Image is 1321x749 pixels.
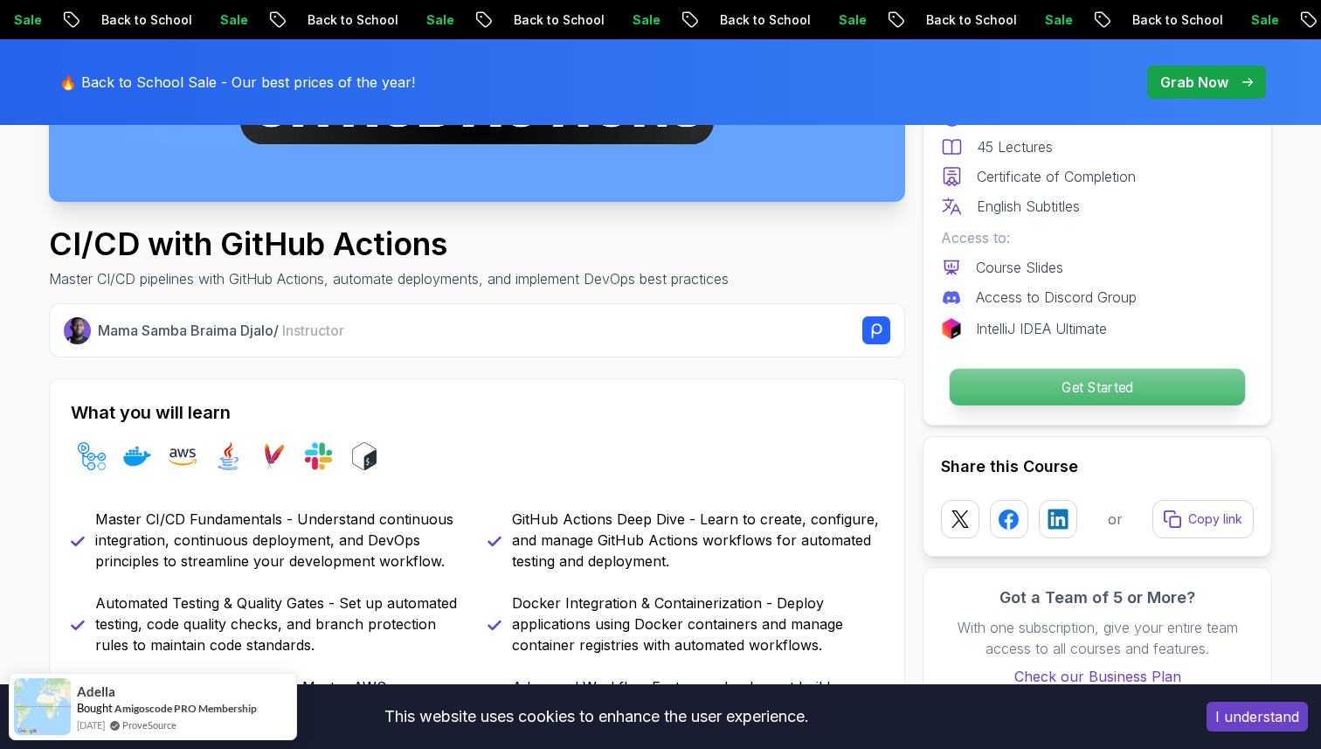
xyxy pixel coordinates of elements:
[71,400,883,425] h2: What you will learn
[412,11,467,29] p: Sale
[976,287,1137,308] p: Access to Discord Group
[205,11,261,29] p: Sale
[64,317,91,344] img: Nelson Djalo
[499,11,618,29] p: Back to School
[282,322,344,339] span: Instructor
[1152,500,1254,538] button: Copy link
[976,257,1063,278] p: Course Slides
[49,226,729,261] h1: CI/CD with GitHub Actions
[1030,11,1086,29] p: Sale
[941,318,962,339] img: jetbrains logo
[77,718,105,732] span: [DATE]
[77,701,113,715] span: Bought
[77,684,115,699] span: Adella
[169,442,197,470] img: aws logo
[293,11,412,29] p: Back to School
[941,666,1254,687] a: Check our Business Plan
[95,509,467,572] p: Master CI/CD Fundamentals - Understand continuous integration, continuous deployment, and DevOps ...
[13,697,1180,736] div: This website uses cookies to enhance the user experience.
[1117,11,1236,29] p: Back to School
[78,442,106,470] img: github-actions logo
[976,318,1107,339] p: IntelliJ IDEA Ultimate
[512,509,883,572] p: GitHub Actions Deep Dive - Learn to create, configure, and manage GitHub Actions workflows for au...
[977,196,1080,217] p: English Subtitles
[512,676,883,739] p: Advanced Workflow Features - Implement build numbering, secrets management, and workflow dispatch...
[1236,11,1292,29] p: Sale
[305,442,333,470] img: slack logo
[114,702,257,715] a: Amigoscode PRO Membership
[705,11,824,29] p: Back to School
[950,369,1245,406] p: Get Started
[941,454,1254,479] h2: Share this Course
[941,617,1254,659] p: With one subscription, give your entire team access to all courses and features.
[1108,509,1123,530] p: or
[512,593,883,655] p: Docker Integration & Containerization - Deploy applications using Docker containers and manage co...
[350,442,378,470] img: bash logo
[59,72,415,93] p: 🔥 Back to School Sale - Our best prices of the year!
[1207,702,1308,732] button: Accept cookies
[49,268,729,289] p: Master CI/CD pipelines with GitHub Actions, automate deployments, and implement DevOps best pract...
[911,11,1030,29] p: Back to School
[86,11,205,29] p: Back to School
[977,166,1136,187] p: Certificate of Completion
[1188,510,1242,528] p: Copy link
[941,227,1254,248] p: Access to:
[98,320,344,341] p: Mama Samba Braima Djalo /
[123,442,151,470] img: docker logo
[824,11,880,29] p: Sale
[95,593,467,655] p: Automated Testing & Quality Gates - Set up automated testing, code quality checks, and branch pro...
[941,586,1254,610] h3: Got a Team of 5 or More?
[618,11,674,29] p: Sale
[977,136,1053,157] p: 45 Lectures
[122,718,176,732] a: ProveSource
[1160,72,1228,93] p: Grab Now
[214,442,242,470] img: java logo
[14,678,71,735] img: provesource social proof notification image
[949,368,1246,406] button: Get Started
[259,442,287,470] img: maven logo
